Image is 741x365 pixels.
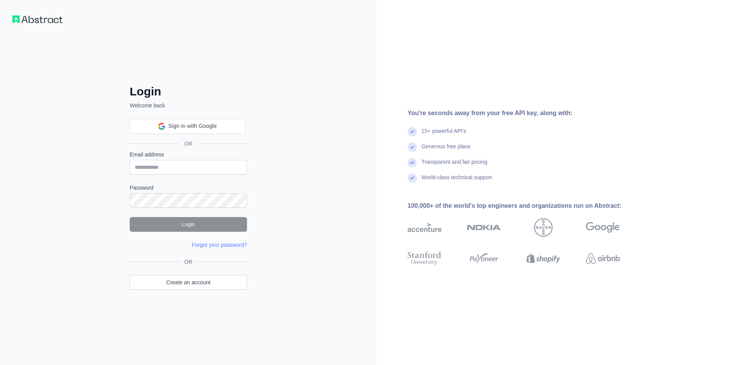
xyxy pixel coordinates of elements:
[192,242,247,248] a: Forgot your password?
[421,143,470,158] div: Generous free plans
[130,119,245,134] div: Sign in with Google
[178,140,199,148] span: OR
[586,250,620,267] img: airbnb
[408,143,417,152] img: check mark
[421,158,487,173] div: Transparent and fair pricing
[408,127,417,136] img: check mark
[408,109,645,118] div: You're seconds away from your free API key, along with:
[534,218,553,237] img: bayer
[467,250,501,267] img: payoneer
[421,173,492,189] div: World-class technical support
[168,122,217,130] span: Sign in with Google
[408,250,442,267] img: stanford university
[408,218,442,237] img: accenture
[526,250,560,267] img: shopify
[130,102,247,109] p: Welcome back
[408,201,645,211] div: 100,000+ of the world's top engineers and organizations run on Abstract:
[130,217,247,232] button: Login
[586,218,620,237] img: google
[181,258,196,266] span: OR
[408,173,417,183] img: check mark
[130,275,247,290] a: Create an account
[467,218,501,237] img: nokia
[130,151,247,158] label: Email address
[408,158,417,167] img: check mark
[130,184,247,192] label: Password
[421,127,466,143] div: 15+ powerful API's
[12,15,63,23] img: Workflow
[130,85,247,98] h2: Login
